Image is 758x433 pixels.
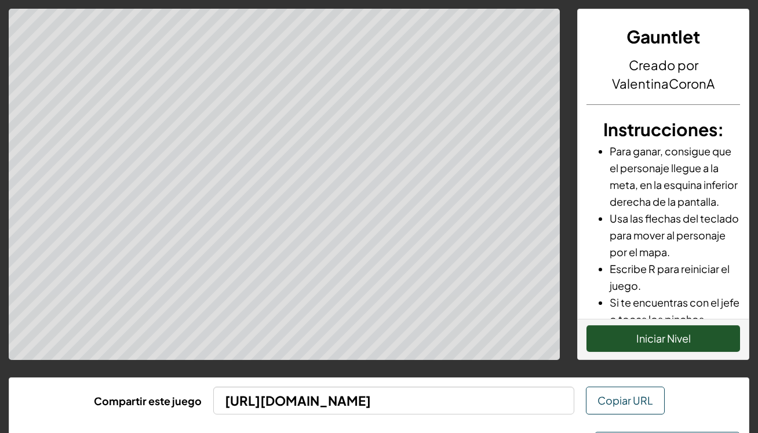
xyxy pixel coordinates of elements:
li: Usa las flechas del teclado para mover al personaje por el mapa. [610,210,740,260]
button: Copiar URL [586,387,665,414]
li: Si te encuentras con el jefe o tocas los pinchos, volverás al principio. [610,294,740,344]
h4: Creado por ValentinaCoronA [586,56,740,93]
span: Copiar URL [597,394,653,407]
b: Compartir este juego [94,394,202,407]
button: Iniciar Nivel [586,325,740,352]
span: Instrucciones [603,118,717,140]
h3: Gauntlet [586,24,740,50]
li: Para ganar, consigue que el personaje llegue a la meta, en la esquina inferior derecha de la pant... [610,143,740,210]
h3: : [586,117,740,143]
li: Escribe R para reiniciar el juego. [610,260,740,294]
